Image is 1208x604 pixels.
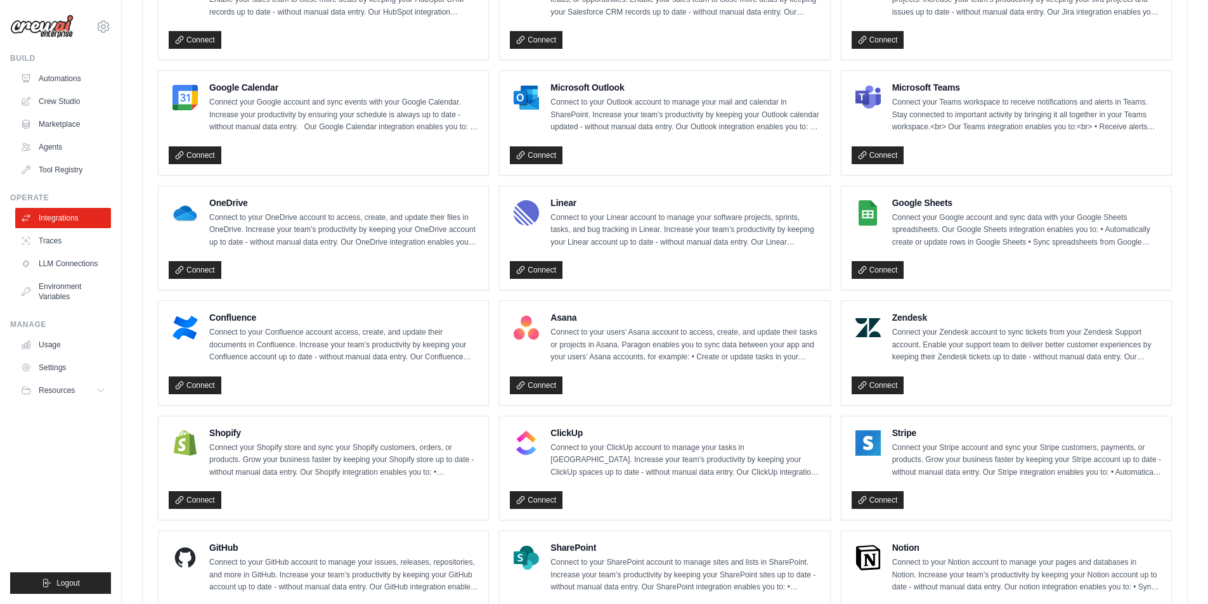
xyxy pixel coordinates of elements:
a: Connect [169,376,221,394]
p: Connect to your SharePoint account to manage sites and lists in SharePoint. Increase your team’s ... [550,556,819,594]
a: Traces [15,231,111,251]
a: Connect [852,261,904,279]
img: ClickUp Logo [514,430,539,456]
a: Connect [852,146,904,164]
button: Logout [10,572,111,594]
a: Connect [852,376,904,394]
h4: Google Calendar [209,81,478,94]
button: Resources [15,380,111,401]
a: Connect [510,146,562,164]
p: Connect your Stripe account and sync your Stripe customers, payments, or products. Grow your busi... [892,442,1161,479]
h4: Asana [550,311,819,324]
h4: Confluence [209,311,478,324]
img: Microsoft Teams Logo [855,85,881,110]
p: Connect to your Outlook account to manage your mail and calendar in SharePoint. Increase your tea... [550,96,819,134]
a: Settings [15,357,111,378]
img: Shopify Logo [172,430,198,456]
p: Connect to your Notion account to manage your pages and databases in Notion. Increase your team’s... [892,556,1161,594]
img: SharePoint Logo [514,545,539,570]
div: Manage [10,319,111,330]
img: Microsoft Outlook Logo [514,85,539,110]
span: Logout [56,578,80,588]
h4: GitHub [209,541,478,554]
span: Resources [39,385,75,395]
img: Google Calendar Logo [172,85,198,110]
h4: Microsoft Teams [892,81,1161,94]
p: Connect your Shopify store and sync your Shopify customers, orders, or products. Grow your busine... [209,442,478,479]
a: Environment Variables [15,276,111,307]
a: Connect [852,31,904,49]
p: Connect to your Confluence account access, create, and update their documents in Confluence. Incr... [209,326,478,364]
a: Connect [510,376,562,394]
h4: Notion [892,541,1161,554]
a: Integrations [15,208,111,228]
h4: Linear [550,196,819,209]
h4: Stripe [892,427,1161,439]
h4: OneDrive [209,196,478,209]
a: Connect [169,261,221,279]
a: Automations [15,68,111,89]
p: Connect your Teams workspace to receive notifications and alerts in Teams. Stay connected to impo... [892,96,1161,134]
p: Connect to your GitHub account to manage your issues, releases, repositories, and more in GitHub.... [209,556,478,594]
img: Google Sheets Logo [855,200,881,226]
h4: Google Sheets [892,196,1161,209]
h4: SharePoint [550,541,819,554]
h4: ClickUp [550,427,819,439]
a: Connect [852,491,904,509]
a: Connect [510,261,562,279]
img: Logo [10,15,74,39]
div: Operate [10,193,111,203]
img: Zendesk Logo [855,315,881,340]
img: Linear Logo [514,200,539,226]
p: Connect your Google account and sync events with your Google Calendar. Increase your productivity... [209,96,478,134]
h4: Zendesk [892,311,1161,324]
img: GitHub Logo [172,545,198,570]
a: Crew Studio [15,91,111,112]
a: Connect [510,31,562,49]
a: Connect [510,491,562,509]
p: Connect to your users’ Asana account to access, create, and update their tasks or projects in Asa... [550,326,819,364]
img: OneDrive Logo [172,200,198,226]
img: Stripe Logo [855,430,881,456]
a: Tool Registry [15,160,111,180]
a: Connect [169,491,221,509]
p: Connect your Zendesk account to sync tickets from your Zendesk Support account. Enable your suppo... [892,326,1161,364]
a: Agents [15,137,111,157]
div: Build [10,53,111,63]
p: Connect your Google account and sync data with your Google Sheets spreadsheets. Our Google Sheets... [892,212,1161,249]
h4: Shopify [209,427,478,439]
p: Connect to your Linear account to manage your software projects, sprints, tasks, and bug tracking... [550,212,819,249]
p: Connect to your ClickUp account to manage your tasks in [GEOGRAPHIC_DATA]. Increase your team’s p... [550,442,819,479]
a: Usage [15,335,111,355]
img: Notion Logo [855,545,881,570]
a: Connect [169,31,221,49]
a: Marketplace [15,114,111,134]
a: LLM Connections [15,254,111,274]
h4: Microsoft Outlook [550,81,819,94]
a: Connect [169,146,221,164]
p: Connect to your OneDrive account to access, create, and update their files in OneDrive. Increase ... [209,212,478,249]
img: Asana Logo [514,315,539,340]
img: Confluence Logo [172,315,198,340]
